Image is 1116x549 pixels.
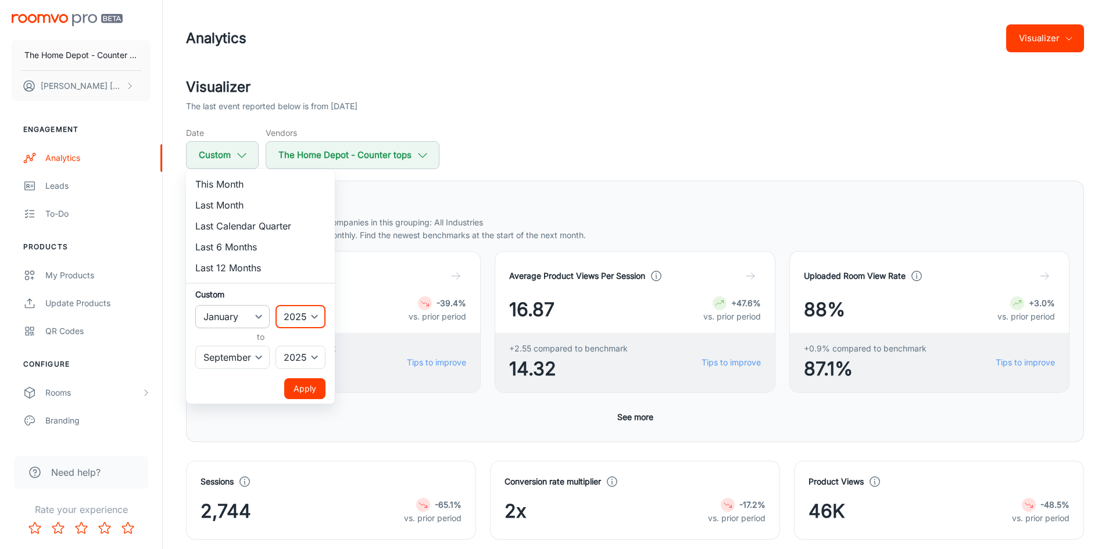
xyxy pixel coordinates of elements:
h6: to [198,331,323,343]
li: Last 12 Months [186,257,335,278]
h6: Custom [195,288,325,300]
li: Last Month [186,195,335,216]
button: Apply [284,378,325,399]
li: Last Calendar Quarter [186,216,335,236]
li: Last 6 Months [186,236,335,257]
li: This Month [186,174,335,195]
